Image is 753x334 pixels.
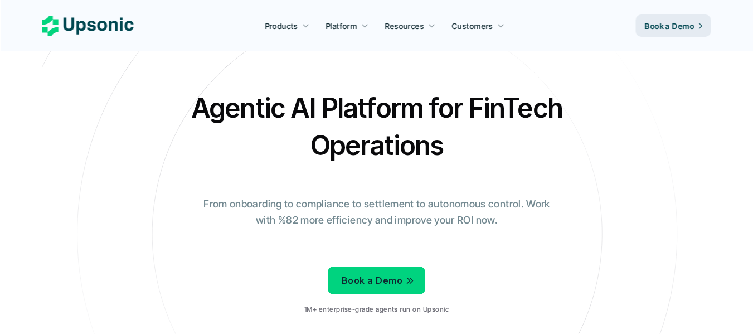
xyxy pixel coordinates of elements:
p: Book a Demo [342,273,402,289]
p: Platform [326,20,357,32]
p: Customers [452,20,493,32]
a: Book a Demo [328,267,425,294]
h2: Agentic AI Platform for FinTech Operations [182,89,572,164]
p: From onboarding to compliance to settlement to autonomous control. Work with %82 more efficiency ... [196,196,558,229]
a: Products [258,16,316,36]
p: Products [265,20,298,32]
p: Book a Demo [645,20,694,32]
a: Book a Demo [636,14,711,37]
p: Resources [385,20,424,32]
p: 1M+ enterprise-grade agents run on Upsonic [304,306,449,313]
